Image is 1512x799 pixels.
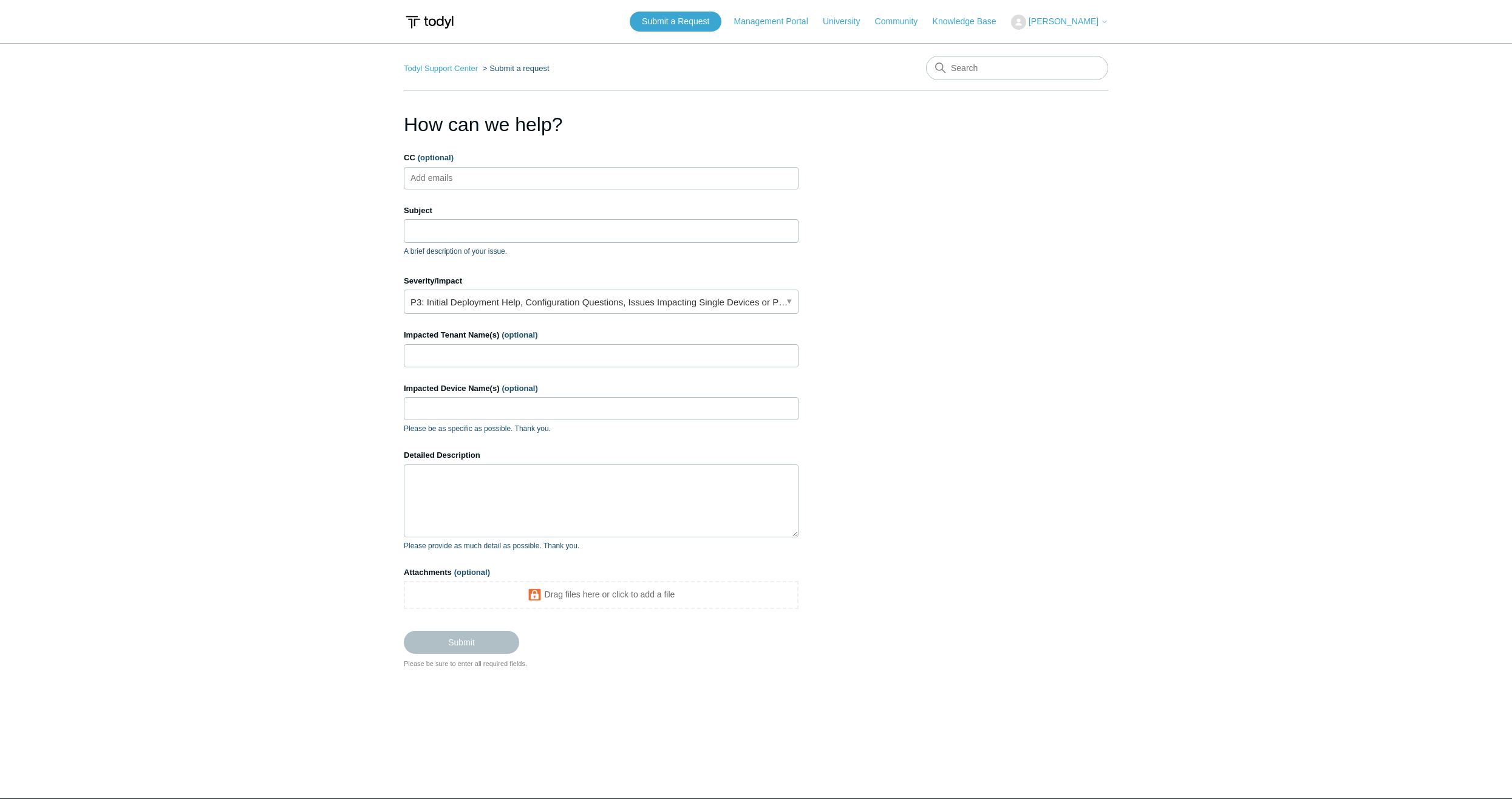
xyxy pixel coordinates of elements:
[404,64,478,73] a: Todyl Support Center
[406,169,478,187] input: Add emails
[404,205,799,217] label: Subject
[404,246,799,257] p: A brief description of your issue.
[418,153,454,162] span: (optional)
[404,290,799,314] a: P3: Initial Deployment Help, Configuration Questions, Issues Impacting Single Devices or Past Out...
[404,382,799,395] label: Impacted Device Name(s)
[480,64,550,73] li: Submit a request
[630,12,721,32] a: Submit a Request
[502,384,538,393] span: (optional)
[404,275,799,287] label: Severity/Impact
[502,330,537,339] span: (optional)
[404,110,799,139] h1: How can we help?
[404,64,480,73] li: Todyl Support Center
[734,15,820,28] a: Management Portal
[404,659,799,669] div: Please be sure to enter all required fields.
[404,423,799,434] p: Please be as specific as possible. Thank you.
[823,15,872,28] a: University
[454,568,490,577] span: (optional)
[404,329,799,341] label: Impacted Tenant Name(s)
[404,566,799,579] label: Attachments
[933,15,1009,28] a: Knowledge Base
[404,540,799,551] p: Please provide as much detail as possible. Thank you.
[926,56,1108,80] input: Search
[404,11,455,33] img: Todyl Support Center Help Center home page
[404,449,799,461] label: Detailed Description
[1011,15,1108,30] button: [PERSON_NAME]
[404,152,799,164] label: CC
[875,15,930,28] a: Community
[404,631,519,654] input: Submit
[1029,16,1098,26] span: [PERSON_NAME]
